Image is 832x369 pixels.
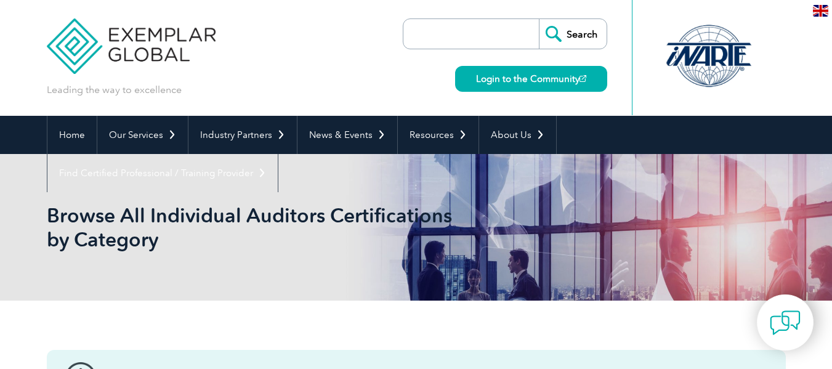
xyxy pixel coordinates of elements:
a: Resources [398,116,479,154]
a: Home [47,116,97,154]
input: Search [539,19,607,49]
a: Login to the Community [455,66,607,92]
a: About Us [479,116,556,154]
img: contact-chat.png [770,307,801,338]
img: open_square.png [580,75,586,82]
img: en [813,5,828,17]
a: Industry Partners [188,116,297,154]
a: Our Services [97,116,188,154]
h1: Browse All Individual Auditors Certifications by Category [47,203,520,251]
a: Find Certified Professional / Training Provider [47,154,278,192]
a: News & Events [297,116,397,154]
p: Leading the way to excellence [47,83,182,97]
